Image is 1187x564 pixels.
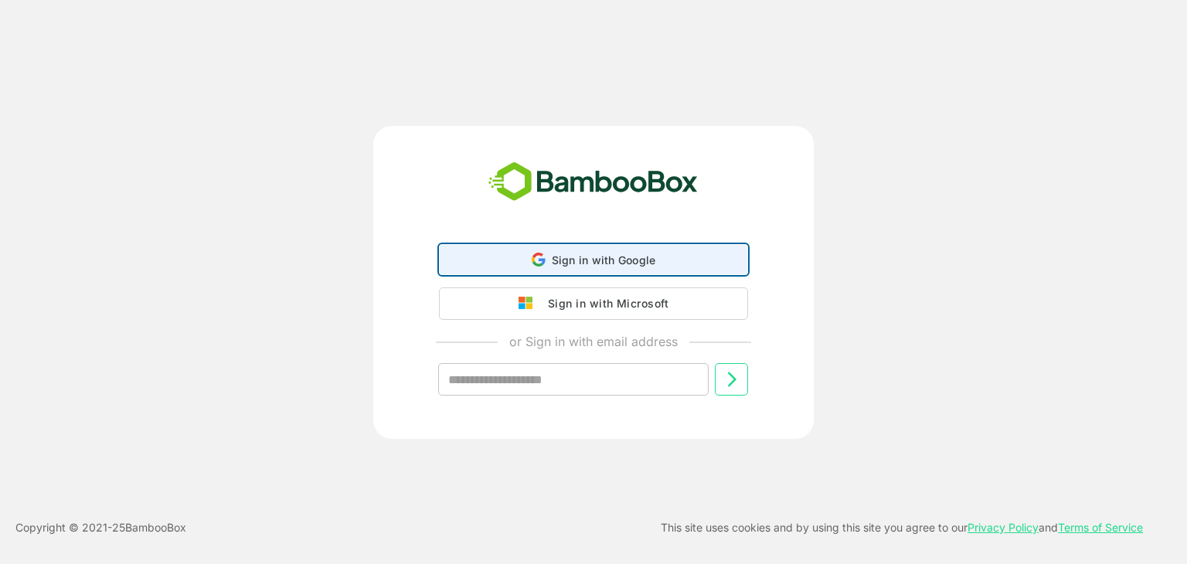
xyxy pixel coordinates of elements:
[968,521,1039,534] a: Privacy Policy
[509,332,678,351] p: or Sign in with email address
[661,518,1143,537] p: This site uses cookies and by using this site you agree to our and
[439,287,748,320] button: Sign in with Microsoft
[439,244,748,275] div: Sign in with Google
[15,518,186,537] p: Copyright © 2021- 25 BambooBox
[552,253,656,267] span: Sign in with Google
[1058,521,1143,534] a: Terms of Service
[519,297,540,311] img: google
[540,294,668,314] div: Sign in with Microsoft
[480,157,706,208] img: bamboobox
